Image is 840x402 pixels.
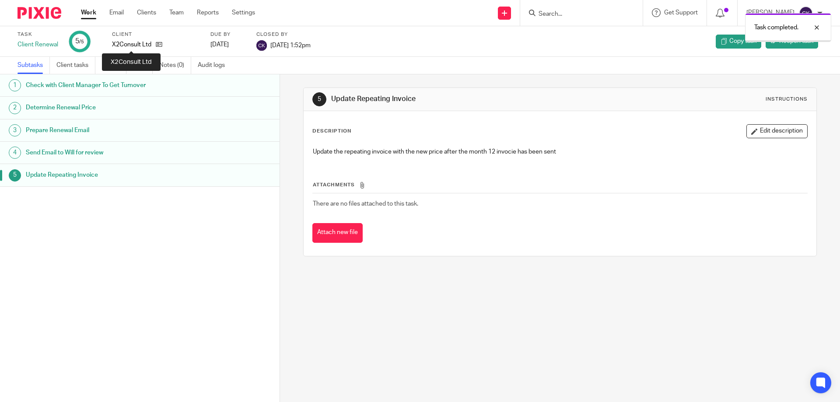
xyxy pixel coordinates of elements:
[133,57,153,74] a: Files
[81,8,96,17] a: Work
[109,8,124,17] a: Email
[17,40,58,49] div: Client Renewal
[799,6,813,20] img: svg%3E
[198,57,231,74] a: Audit logs
[17,7,61,19] img: Pixie
[232,8,255,17] a: Settings
[331,94,579,104] h1: Update Repeating Invoice
[112,40,151,49] p: X2Consult Ltd
[26,146,189,159] h1: Send Email to Will for review
[312,223,363,243] button: Attach new file
[26,101,189,114] h1: Determine Renewal Price
[9,147,21,159] div: 4
[26,168,189,182] h1: Update Repeating Invoice
[9,102,21,114] div: 2
[17,31,58,38] label: Task
[312,128,351,135] p: Description
[746,124,808,138] button: Edit description
[270,42,311,48] span: [DATE] 1:52pm
[137,8,156,17] a: Clients
[17,57,50,74] a: Subtasks
[197,8,219,17] a: Reports
[256,31,311,38] label: Closed by
[26,79,189,92] h1: Check with Client Manager To Get Turnover
[313,147,807,156] p: Update the repeating invoice with the new price after the month 12 invocie has been sent
[9,169,21,182] div: 5
[102,57,126,74] a: Emails
[256,40,267,51] img: svg%3E
[26,124,189,137] h1: Prepare Renewal Email
[313,201,418,207] span: There are no files attached to this task.
[79,39,84,44] small: /5
[112,31,199,38] label: Client
[766,96,808,103] div: Instructions
[754,23,798,32] p: Task completed.
[75,36,84,46] div: 5
[313,182,355,187] span: Attachments
[9,79,21,91] div: 1
[210,31,245,38] label: Due by
[56,57,95,74] a: Client tasks
[210,40,245,49] div: [DATE]
[169,8,184,17] a: Team
[9,124,21,136] div: 3
[312,92,326,106] div: 5
[159,57,191,74] a: Notes (0)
